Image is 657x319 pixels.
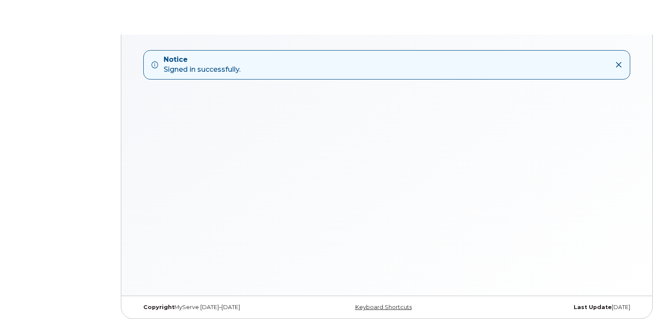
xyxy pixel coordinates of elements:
div: Signed in successfully. [164,55,240,75]
div: MyServe [DATE]–[DATE] [137,304,303,311]
strong: Last Update [574,304,612,310]
a: Keyboard Shortcuts [355,304,412,310]
strong: Copyright [143,304,174,310]
div: [DATE] [470,304,637,311]
strong: Notice [164,55,240,65]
